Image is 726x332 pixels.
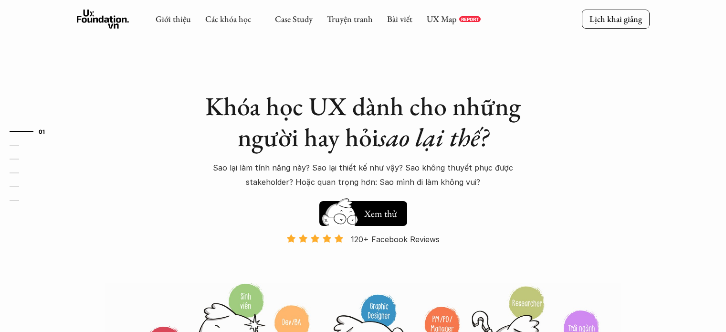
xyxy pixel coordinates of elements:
a: Truyện tranh [327,13,373,24]
p: Lịch khai giảng [589,13,642,24]
a: Giới thiệu [156,13,191,24]
a: Lịch khai giảng [582,10,650,28]
a: 120+ Facebook Reviews [278,234,448,282]
a: Các khóa học [205,13,251,24]
a: UX Map [427,13,457,24]
p: Sao lại làm tính năng này? Sao lại thiết kế như vậy? Sao không thuyết phục được stakeholder? Hoặc... [196,161,530,190]
p: 120+ Facebook Reviews [351,232,440,246]
a: 01 [10,126,55,137]
a: Bài viết [387,13,412,24]
h1: Khóa học UX dành cho những người hay hỏi [196,91,530,153]
strong: 01 [39,128,45,135]
h5: Xem thử [364,207,397,220]
a: REPORT [459,16,481,22]
a: Case Study [275,13,313,24]
em: sao lại thế? [379,120,488,154]
p: REPORT [461,16,479,22]
a: Xem thử [319,196,407,226]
